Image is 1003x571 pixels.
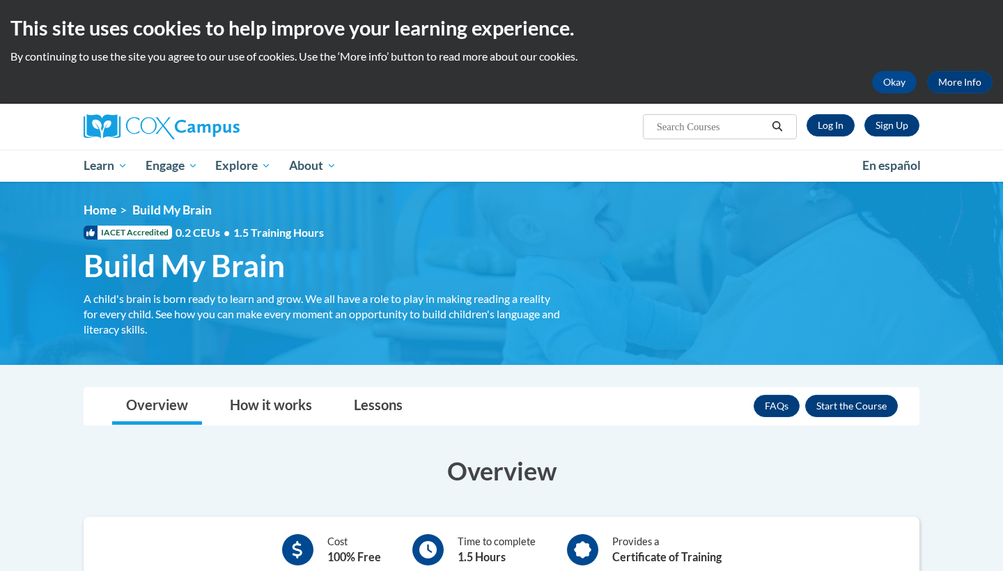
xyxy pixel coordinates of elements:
span: About [289,157,336,174]
a: Log In [807,114,855,136]
a: About [280,150,345,182]
a: Cox Campus [84,114,348,139]
b: Certificate of Training [612,550,722,563]
span: Learn [84,157,127,174]
a: Home [84,203,116,217]
span: Build My Brain [132,203,212,217]
a: En español [853,151,930,180]
a: Overview [112,388,202,425]
span: Engage [146,157,198,174]
span: 0.2 CEUs [176,225,324,240]
div: Cost [327,534,381,565]
span: 1.5 Training Hours [233,226,324,239]
a: Explore [206,150,280,182]
a: Lessons [340,388,417,425]
h3: Overview [84,453,919,488]
a: Engage [137,150,207,182]
div: Main menu [63,150,940,182]
div: A child's brain is born ready to learn and grow. We all have a role to play in making reading a r... [84,291,564,337]
span: IACET Accredited [84,226,172,240]
a: Register [864,114,919,136]
button: Enroll [805,395,898,417]
b: 1.5 Hours [458,550,506,563]
div: Provides a [612,534,722,565]
span: En español [862,158,921,173]
span: • [224,226,230,239]
input: Search Courses [655,118,767,135]
a: FAQs [754,395,800,417]
a: More Info [927,71,993,93]
b: 100% Free [327,550,381,563]
a: How it works [216,388,326,425]
img: Cox Campus [84,114,240,139]
button: Okay [872,71,917,93]
p: By continuing to use the site you agree to our use of cookies. Use the ‘More info’ button to read... [10,49,993,64]
span: Build My Brain [84,247,285,284]
a: Learn [75,150,137,182]
div: Time to complete [458,534,536,565]
span: Explore [215,157,271,174]
h2: This site uses cookies to help improve your learning experience. [10,14,993,42]
button: Search [767,118,788,135]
